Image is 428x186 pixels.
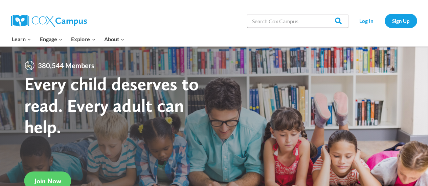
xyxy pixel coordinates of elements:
[352,14,381,28] a: Log In
[352,14,417,28] nav: Secondary Navigation
[247,14,348,28] input: Search Cox Campus
[71,35,95,44] span: Explore
[24,73,199,137] strong: Every child deserves to read. Every adult can help.
[8,32,129,46] nav: Primary Navigation
[35,177,61,185] span: Join Now
[104,35,125,44] span: About
[385,14,417,28] a: Sign Up
[12,35,31,44] span: Learn
[40,35,63,44] span: Engage
[11,15,87,27] img: Cox Campus
[35,60,97,71] span: 380,544 Members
